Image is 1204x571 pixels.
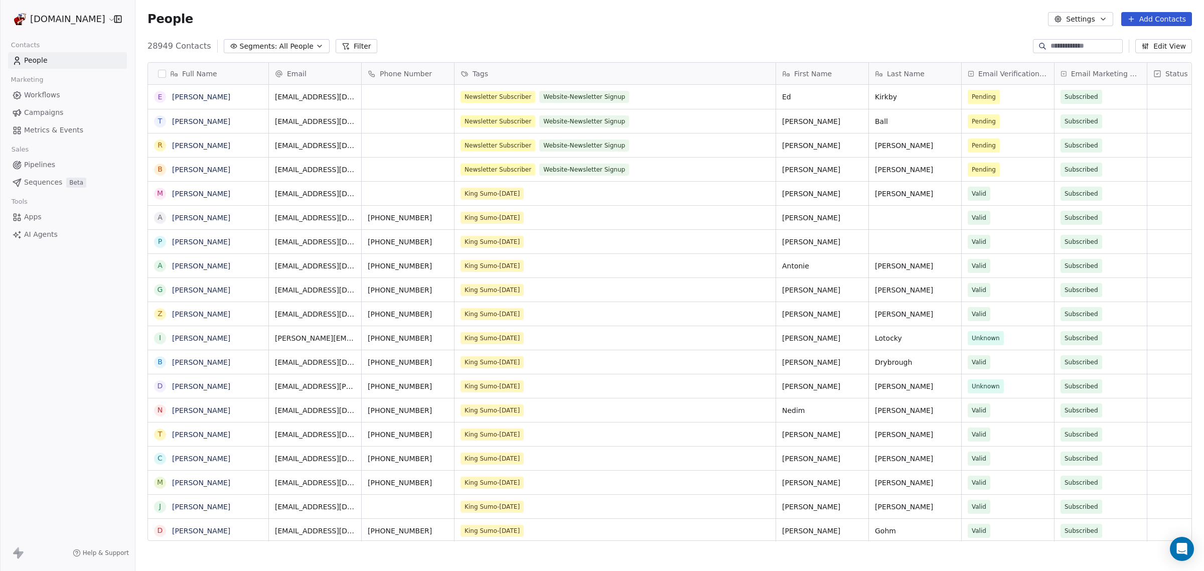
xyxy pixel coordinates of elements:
a: [PERSON_NAME] [172,455,230,463]
span: Ball [875,116,955,126]
button: Edit View [1135,39,1192,53]
span: [EMAIL_ADDRESS][DOMAIN_NAME] [275,478,355,488]
span: Subscribed [1065,213,1098,223]
div: A [158,260,163,271]
div: B [158,357,163,367]
span: [PERSON_NAME] [782,189,862,199]
span: King Sumo-[DATE] [461,477,524,489]
div: D [158,525,163,536]
span: [EMAIL_ADDRESS][DOMAIN_NAME] [275,116,355,126]
span: [PERSON_NAME] [782,381,862,391]
span: [EMAIL_ADDRESS][DOMAIN_NAME] [275,165,355,175]
span: Website-Newsletter Signup [539,139,629,152]
div: grid [148,85,269,541]
button: [DOMAIN_NAME] [12,11,107,28]
span: Valid [972,189,986,199]
span: [DOMAIN_NAME] [30,13,105,26]
a: Help & Support [73,549,129,557]
span: [PHONE_NUMBER] [368,357,448,367]
div: Email [269,63,361,84]
span: [PHONE_NUMBER] [368,454,448,464]
span: Nedim [782,405,862,415]
span: King Sumo-[DATE] [461,260,524,272]
span: Subscribed [1065,502,1098,512]
a: [PERSON_NAME] [172,382,230,390]
span: Ed [782,92,862,102]
span: Newsletter Subscriber [461,115,535,127]
span: [PERSON_NAME] [875,140,955,151]
span: King Sumo-[DATE] [461,284,524,296]
span: Valid [972,454,986,464]
span: Subscribed [1065,381,1098,391]
span: [PERSON_NAME] [782,165,862,175]
span: [PERSON_NAME] [782,478,862,488]
span: [PERSON_NAME] [782,526,862,536]
a: [PERSON_NAME] [172,479,230,487]
span: Valid [972,261,986,271]
span: [PHONE_NUMBER] [368,213,448,223]
span: [PERSON_NAME] [875,309,955,319]
a: Workflows [8,87,127,103]
span: [PHONE_NUMBER] [368,237,448,247]
span: Valid [972,526,986,536]
span: King Sumo-[DATE] [461,188,524,200]
a: [PERSON_NAME] [172,93,230,101]
span: King Sumo-[DATE] [461,453,524,465]
span: King Sumo-[DATE] [461,525,524,537]
span: [EMAIL_ADDRESS][DOMAIN_NAME] [275,430,355,440]
span: King Sumo-[DATE] [461,429,524,441]
span: Subscribed [1065,309,1098,319]
span: [PHONE_NUMBER] [368,430,448,440]
span: Valid [972,285,986,295]
span: [PERSON_NAME] [875,261,955,271]
span: [PERSON_NAME] [782,333,862,343]
span: Pending [972,116,996,126]
span: [PERSON_NAME] [782,430,862,440]
div: Phone Number [362,63,454,84]
span: [EMAIL_ADDRESS][DOMAIN_NAME] [275,237,355,247]
span: Subscribed [1065,357,1098,367]
span: First Name [794,69,832,79]
div: B [158,164,163,175]
span: Lotocky [875,333,955,343]
div: M [157,188,163,199]
span: [PHONE_NUMBER] [368,381,448,391]
span: Apps [24,212,42,222]
div: E [158,92,163,102]
span: Sequences [24,177,62,188]
span: People [147,12,193,27]
span: [PERSON_NAME] [782,454,862,464]
a: AI Agents [8,226,127,243]
span: Beta [66,178,86,188]
span: Workflows [24,90,60,100]
a: [PERSON_NAME] [172,286,230,294]
span: [PHONE_NUMBER] [368,526,448,536]
span: [PERSON_NAME] [875,165,955,175]
div: Last Name [869,63,961,84]
span: [PERSON_NAME] [782,116,862,126]
span: Tools [7,194,32,209]
span: Help & Support [83,549,129,557]
span: Subscribed [1065,405,1098,415]
a: Pipelines [8,157,127,173]
button: Filter [336,39,377,53]
span: Email Marketing Consent [1071,69,1141,79]
span: Antonie [782,261,862,271]
a: Apps [8,209,127,225]
span: [PERSON_NAME] [875,502,955,512]
span: [PERSON_NAME] [875,454,955,464]
a: Campaigns [8,104,127,121]
a: [PERSON_NAME] [172,141,230,150]
span: [PHONE_NUMBER] [368,478,448,488]
a: [PERSON_NAME] [172,166,230,174]
span: All People [279,41,314,52]
div: M [157,477,163,488]
div: J [159,501,161,512]
span: Campaigns [24,107,63,118]
span: [PHONE_NUMBER] [368,261,448,271]
a: [PERSON_NAME] [172,503,230,511]
a: [PERSON_NAME] [172,406,230,414]
span: Newsletter Subscriber [461,164,535,176]
span: [PERSON_NAME] [875,430,955,440]
span: [EMAIL_ADDRESS][PERSON_NAME][DOMAIN_NAME] [275,381,355,391]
